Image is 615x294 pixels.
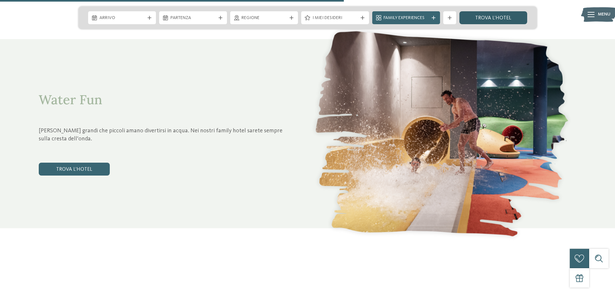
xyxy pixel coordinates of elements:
a: trova l’hotel [39,163,110,176]
p: [PERSON_NAME] grandi che piccoli amano divertirsi in acqua. Nei nostri family hotel sarete sempre... [39,127,285,143]
img: Quale family experience volete vivere? [308,23,577,245]
span: Regione [241,15,287,21]
a: trova l’hotel [459,11,527,24]
span: Partenza [170,15,216,21]
span: Family Experiences [384,15,429,21]
span: I miei desideri [313,15,358,21]
span: Arrivo [99,15,145,21]
span: Water Fun [39,91,102,108]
